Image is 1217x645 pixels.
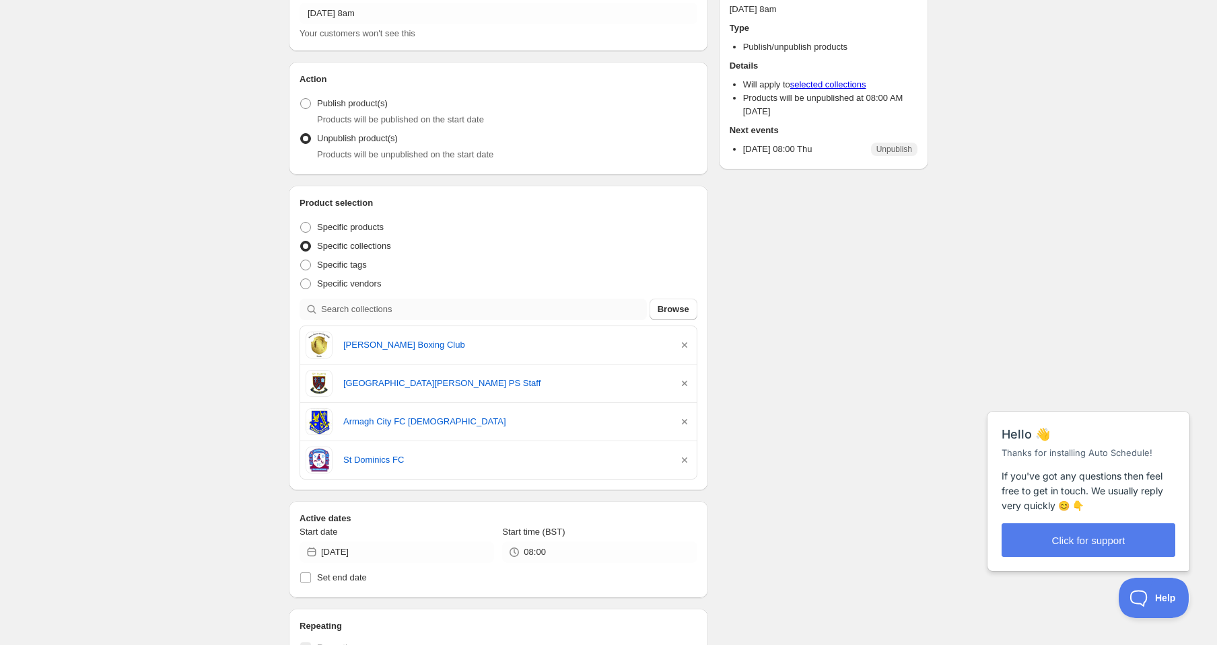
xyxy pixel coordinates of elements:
h2: Next events [730,124,917,137]
h2: Action [300,73,697,86]
li: Products will be unpublished at 08:00 AM [DATE] [743,91,917,118]
span: Publish product(s) [317,98,388,108]
a: [PERSON_NAME] Boxing Club [343,338,667,352]
h2: Active dates [300,512,697,525]
span: Specific products [317,222,384,232]
p: [DATE] 8am [730,3,917,16]
h2: Repeating [300,619,697,633]
a: Armagh City FC [DEMOGRAPHIC_DATA] [343,415,667,428]
span: Start date [300,527,337,537]
h2: Type [730,22,917,35]
iframe: Help Scout Beacon - Open [1119,578,1190,618]
a: [GEOGRAPHIC_DATA][PERSON_NAME] PS Staff [343,377,667,390]
span: Specific vendors [317,278,381,289]
button: Browse [650,299,697,320]
span: Browse [658,303,689,316]
span: Products will be published on the start date [317,114,484,124]
h2: Product selection [300,196,697,210]
li: Will apply to [743,78,917,91]
span: Products will be unpublished on the start date [317,149,493,159]
span: Unpublish product(s) [317,133,398,143]
span: Your customers won't see this [300,28,415,38]
a: selected collections [790,79,866,89]
input: Search collections [321,299,647,320]
span: Specific collections [317,241,391,251]
span: Start time (BST) [502,527,565,537]
span: Unpublish [876,144,912,155]
h2: Details [730,59,917,73]
iframe: Help Scout Beacon - Messages and Notifications [981,378,1197,578]
span: Set end date [317,572,367,582]
span: Specific tags [317,260,367,270]
a: St Dominics FC [343,453,667,467]
li: Publish/unpublish products [743,40,917,54]
p: [DATE] 08:00 Thu [743,143,812,156]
